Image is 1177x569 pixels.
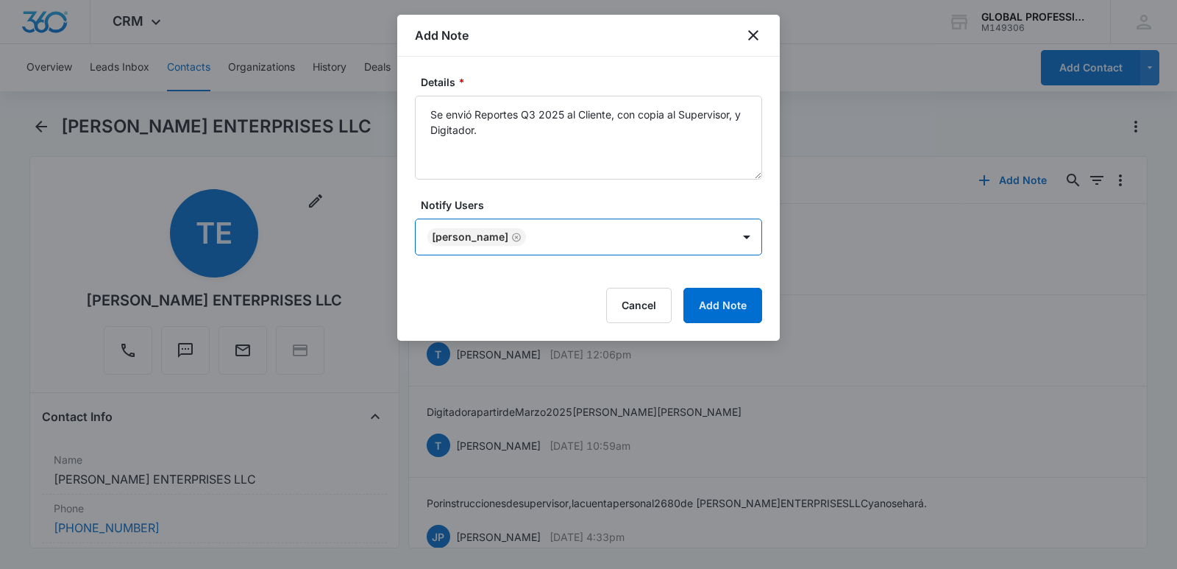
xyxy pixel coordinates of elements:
div: [PERSON_NAME] [432,232,508,242]
button: Add Note [683,288,762,323]
button: Cancel [606,288,672,323]
button: close [744,26,762,44]
div: Remove Erendira Huerta Jackson [508,232,522,242]
label: Notify Users [421,197,768,213]
h1: Add Note [415,26,469,44]
label: Details [421,74,768,90]
textarea: Se envió Reportes Q3 2025 al Cliente, con copia al Supervisor, y Digitador. [415,96,762,180]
